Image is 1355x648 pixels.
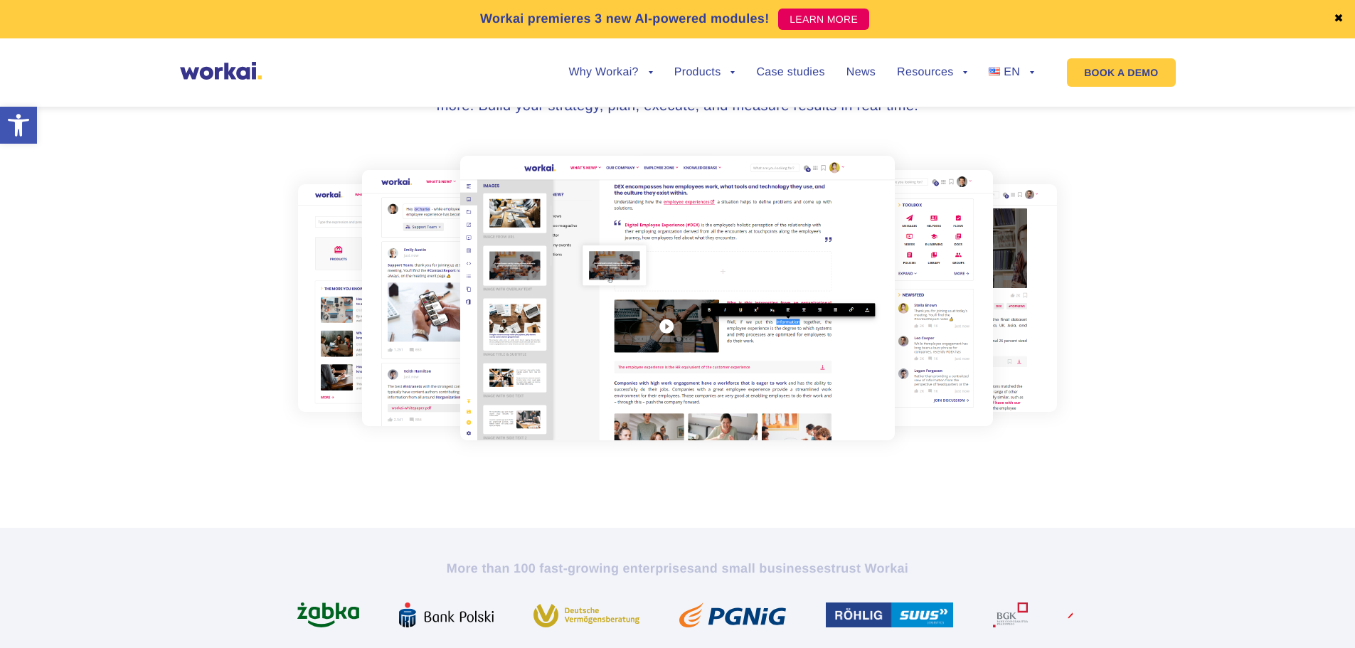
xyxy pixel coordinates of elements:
a: Resources [897,67,967,78]
i: and small businesses [694,561,831,575]
span: EN [1004,66,1020,78]
h2: More than 100 fast-growing enterprises trust Workai [283,560,1073,577]
a: Products [674,67,735,78]
a: Privacy Policy [75,120,133,132]
a: News [846,67,876,78]
img: why Workai? [283,139,1072,457]
p: Workai premieres 3 new AI-powered modules! [480,9,770,28]
a: BOOK A DEMO [1067,58,1175,87]
a: LEARN MORE [778,9,869,30]
a: Why Workai? [568,67,652,78]
input: you@company.com [231,17,457,46]
a: Case studies [756,67,824,78]
a: ✖ [1334,14,1344,25]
